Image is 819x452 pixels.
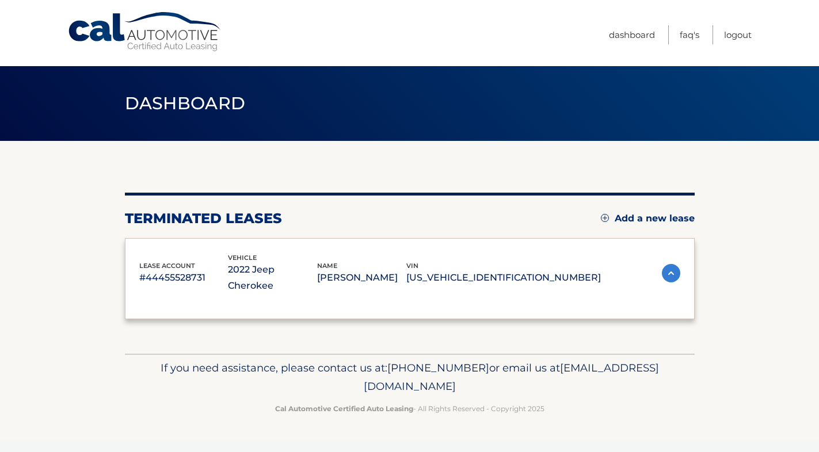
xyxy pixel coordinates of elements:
span: Dashboard [125,93,246,114]
p: - All Rights Reserved - Copyright 2025 [132,403,687,415]
span: name [317,262,337,270]
a: Dashboard [609,25,655,44]
p: [US_VEHICLE_IDENTIFICATION_NUMBER] [406,270,601,286]
strong: Cal Automotive Certified Auto Leasing [275,404,413,413]
a: Cal Automotive [67,12,223,52]
a: FAQ's [680,25,699,44]
span: [PHONE_NUMBER] [387,361,489,374]
img: add.svg [601,214,609,222]
span: vehicle [228,254,257,262]
p: 2022 Jeep Cherokee [228,262,317,294]
p: If you need assistance, please contact us at: or email us at [132,359,687,396]
span: vin [406,262,418,270]
p: [PERSON_NAME] [317,270,406,286]
img: accordion-active.svg [662,264,680,282]
p: #44455528731 [139,270,228,286]
a: Add a new lease [601,213,695,224]
a: Logout [724,25,752,44]
span: lease account [139,262,195,270]
span: [EMAIL_ADDRESS][DOMAIN_NAME] [364,361,659,393]
h2: terminated leases [125,210,282,227]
